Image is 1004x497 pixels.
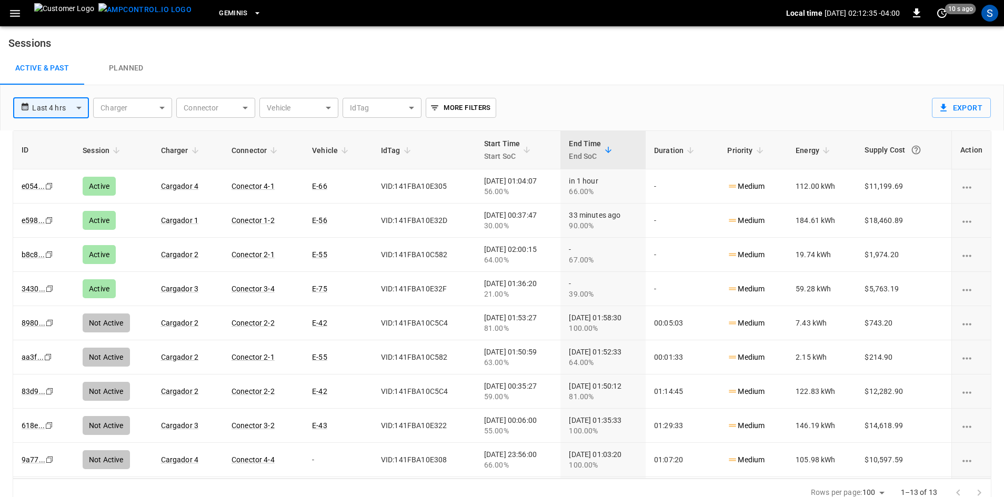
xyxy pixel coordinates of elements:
td: 01:14:45 [646,374,719,409]
div: copy [44,249,55,260]
img: Customer Logo [34,3,94,23]
div: profile-icon [981,5,998,22]
a: Cargador 3 [161,285,199,293]
div: 56.00% [484,186,553,197]
span: Start TimeStart SoC [484,137,534,163]
div: copy [45,283,55,295]
button: Geminis [215,3,266,24]
div: [DATE] 00:35:27 [484,381,553,402]
div: 55.00% [484,425,553,436]
a: 3430... [22,285,45,293]
div: [DATE] 01:50:12 [569,381,637,402]
a: Conector 1-2 [232,216,275,225]
div: [DATE] 01:52:33 [569,347,637,368]
td: 01:29:33 [646,409,719,443]
td: 2.15 kWh [787,340,856,374]
img: ampcontrol.io logo [98,3,192,16]
a: Conector 2-1 [232,353,275,361]
div: charging session options [960,249,982,260]
div: 64.00% [569,357,637,368]
td: - [304,443,373,477]
td: $18,460.89 [856,204,951,238]
div: 30.00% [484,220,553,231]
div: copy [44,420,55,431]
div: 59.00% [484,391,553,402]
div: charging session options [960,454,982,465]
button: set refresh interval [933,5,950,22]
p: Medium [727,181,765,192]
div: 90.00% [569,220,637,231]
span: Duration [654,144,697,157]
td: $14,618.99 [856,409,951,443]
td: VID:141FBA10E322 [373,409,476,443]
td: - [646,169,719,204]
p: Local time [786,8,822,18]
td: - [646,238,719,272]
a: E-56 [312,216,327,225]
a: Cargador 1 [161,216,199,225]
td: 146.19 kWh [787,409,856,443]
td: $214.90 [856,340,951,374]
a: E-66 [312,182,327,190]
div: [DATE] 01:58:30 [569,312,637,333]
div: - [569,278,637,299]
div: copy [44,180,55,192]
div: charging session options [960,386,982,397]
button: Export [932,98,991,118]
p: Medium [727,454,765,465]
div: charging session options [960,420,982,431]
td: $11,199.69 [856,169,951,204]
td: $5,763.19 [856,272,951,306]
div: copy [45,317,55,329]
span: IdTag [381,144,414,157]
a: E-55 [312,353,327,361]
div: [DATE] 01:53:27 [484,312,553,333]
div: 64.00% [484,255,553,265]
td: $1,974.20 [856,238,951,272]
a: Cargador 4 [161,182,199,190]
td: 01:07:20 [646,443,719,477]
a: 8980... [22,319,45,327]
div: Not Active [83,416,130,435]
td: $743.20 [856,306,951,340]
a: Cargador 2 [161,387,199,395]
div: [DATE] 01:36:20 [484,278,553,299]
div: 63.00% [484,357,553,368]
div: End Time [569,137,601,163]
td: 105.98 kWh [787,443,856,477]
p: Medium [727,386,765,397]
div: Active [83,245,116,264]
button: The cost of your charging session based on your supply rates [907,140,926,159]
div: [DATE] 01:04:07 [484,176,553,197]
a: Cargador 2 [161,353,199,361]
div: copy [45,454,55,465]
a: Conector 2-2 [232,319,275,327]
td: 122.83 kWh [787,374,856,409]
a: Conector 3-2 [232,421,275,430]
td: 19.74 kWh [787,238,856,272]
div: charging session options [960,283,982,294]
td: VID:141FBA10E308 [373,443,476,477]
a: Conector 2-1 [232,250,275,259]
p: Medium [727,283,765,295]
div: Active [83,177,116,196]
div: Active [83,279,116,298]
div: [DATE] 00:06:00 [484,415,553,436]
div: charging session options [960,215,982,226]
p: End SoC [569,150,601,163]
td: VID:141FBA10E32D [373,204,476,238]
td: 7.43 kWh [787,306,856,340]
div: copy [43,351,54,363]
span: Session [83,144,123,157]
div: [DATE] 00:37:47 [484,210,553,231]
a: Conector 4-4 [232,455,275,464]
td: VID:141FBA10E305 [373,169,476,204]
span: Geminis [219,7,248,19]
span: End TimeEnd SoC [569,137,615,163]
a: 83d9... [22,387,45,395]
div: charging session options [960,352,982,362]
a: Conector 2-2 [232,387,275,395]
p: [DATE] 02:12:35 -04:00 [825,8,900,18]
div: Last 4 hrs [32,98,89,118]
div: [DATE] 01:35:33 [569,415,637,436]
